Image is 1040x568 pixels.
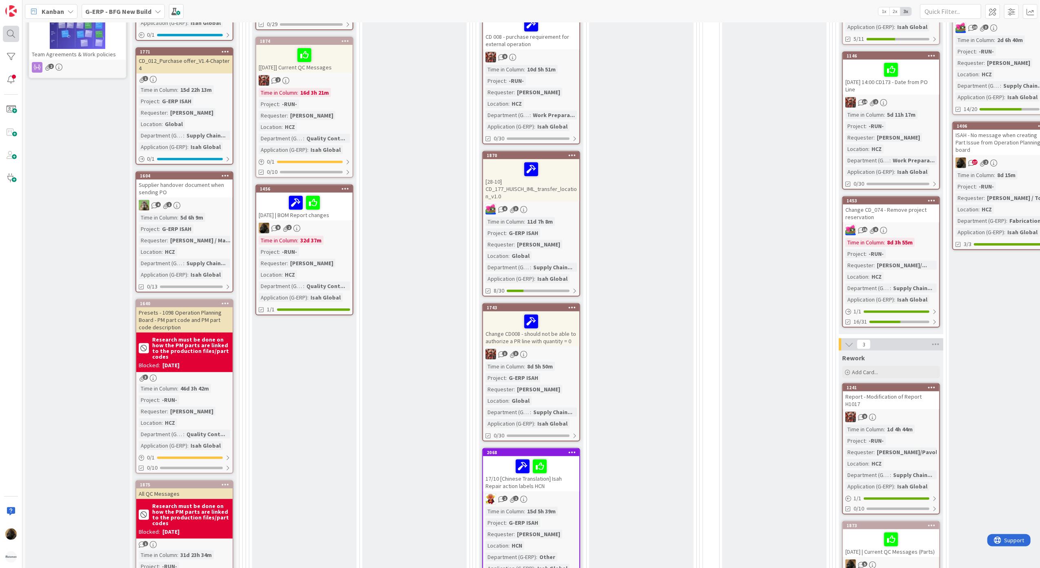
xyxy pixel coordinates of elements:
div: 1640Presets - 1098 Operation Planning Board - PM part code and PM part code description [136,300,233,333]
div: Global [510,251,532,260]
span: : [884,238,885,247]
div: 1771 [136,48,233,55]
div: 1874[[DATE]] Current QC Messages [256,38,353,73]
span: 1 [143,76,148,81]
span: : [167,236,168,245]
span: : [287,259,288,268]
div: Location [845,144,868,153]
span: 10 [972,24,978,30]
div: Time in Column [845,110,884,119]
div: -RUN- [977,182,996,191]
div: Project [259,100,279,109]
span: : [894,167,895,176]
span: : [183,131,184,140]
span: : [162,120,163,129]
span: : [183,259,184,268]
div: 1604 [136,172,233,180]
div: Isah Global [188,270,223,279]
span: 15 [862,227,867,232]
div: Global [163,120,185,129]
span: : [514,88,515,97]
div: 10d 5h 51m [525,65,558,74]
span: 17 [972,160,978,165]
span: 0/30 [854,180,864,188]
span: : [297,88,298,97]
div: [DATE] | BOM Report changes [256,193,353,220]
div: 1453Change CD_074 - Remove project reservation [843,197,939,222]
div: Department (G-ERP) [956,81,1000,90]
span: : [508,99,510,108]
div: Department (G-ERP) [139,131,183,140]
div: Application (G-ERP) [956,93,1004,102]
span: 1x [878,7,889,16]
span: : [177,85,178,94]
div: Department (G-ERP) [259,282,303,291]
div: Change CD_074 - Remove project reservation [843,204,939,222]
span: : [889,156,891,165]
span: 5/11 [854,35,864,43]
div: -RUN- [280,100,299,109]
div: 1146 [847,53,939,59]
div: 1456 [256,185,353,193]
span: : [534,122,535,131]
img: JK [259,75,269,86]
div: Project [845,249,865,258]
span: : [282,122,283,131]
div: 1875 [136,481,233,488]
span: : [976,47,977,56]
div: Application (G-ERP) [259,145,307,154]
div: JK [256,75,353,86]
div: 1743 [483,304,579,311]
div: Requester [259,111,287,120]
div: [PERSON_NAME] / Ma... [168,236,233,245]
div: JK [843,225,939,235]
img: avatar [5,551,17,563]
div: -RUN- [507,76,526,85]
div: Work Prepara... [891,156,937,165]
span: 9 [502,54,508,59]
div: CD 008 - purchase requirement for external operation [483,14,579,49]
div: [[DATE]] Current QC Messages [256,45,353,73]
span: 0 / 1 [147,155,155,163]
span: 3 [983,24,989,30]
div: Quality Cont... [304,282,347,291]
span: 6 [502,206,508,211]
div: HCZ [283,122,297,131]
span: : [1004,93,1005,102]
div: Requester [845,261,874,270]
div: Requester [139,108,167,117]
div: Supply Chain... [891,284,934,293]
div: [PERSON_NAME] [985,58,1032,67]
span: : [514,240,515,249]
div: Isah Global [895,167,929,176]
img: TT [139,200,149,211]
span: 2 [286,225,292,230]
div: 1456[DATE] | BOM Report changes [256,185,353,220]
div: Project [486,76,506,85]
div: [PERSON_NAME] [515,88,562,97]
span: : [162,247,163,256]
img: JK [845,412,856,422]
div: [PERSON_NAME] [515,240,562,249]
div: Application (G-ERP) [845,22,894,31]
div: Department (G-ERP) [259,134,303,143]
div: Supply Chain... [531,263,574,272]
img: JK [486,52,496,62]
div: Project [139,224,159,233]
div: 1870 [487,153,579,158]
div: HCZ [980,70,994,79]
div: Department (G-ERP) [486,111,530,120]
span: : [279,100,280,109]
span: Add Card... [852,368,878,376]
div: Location [486,99,508,108]
div: HCZ [869,144,884,153]
img: JK [486,204,496,215]
span: : [976,182,977,191]
div: 5d 6h 9m [178,213,205,222]
span: : [874,133,875,142]
div: 1241 [843,384,939,391]
b: G-ERP - BFG New Build [85,7,151,16]
div: Project [259,247,279,256]
div: 1743Change CD008 - should not be able to authorize a PR line with quantity = 0 [483,304,579,346]
div: Supply Chain... [184,259,228,268]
